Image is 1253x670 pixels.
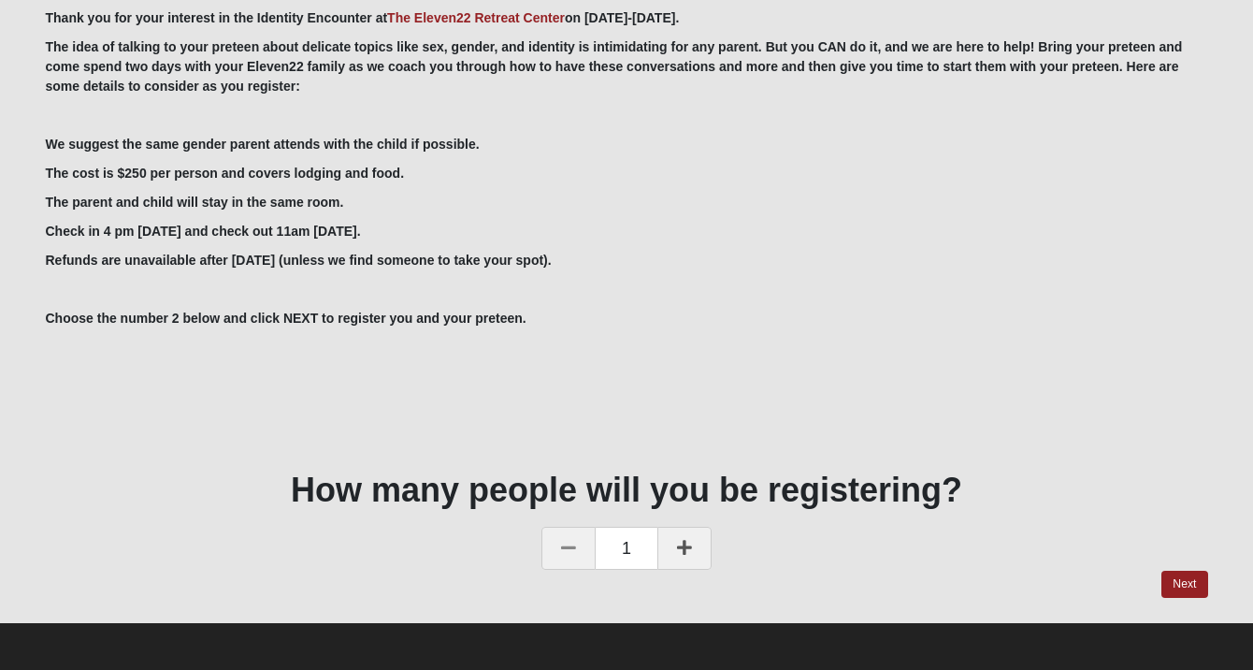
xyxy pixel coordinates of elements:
b: The parent and child will stay in the same room. [46,195,344,210]
b: Refunds are unavailable after [DATE] (unless we find someone to take your spot). [46,253,552,268]
b: The idea of talking to your preteen about delicate topics like sex, gender, and identity is intim... [46,39,1183,94]
h1: How many people will you be registering? [46,470,1208,510]
b: Check in 4 pm [DATE] and check out 11am [DATE]. [46,224,361,239]
span: 1 [596,527,657,570]
a: Next [1161,571,1207,598]
b: Choose the number 2 below and click NEXT to register you and your preteen. [46,311,526,326]
a: The Eleven22 Retreat Center [387,10,565,25]
b: Thank you for your interest in the Identity Encounter at on [DATE]-[DATE]. [46,10,680,25]
b: The cost is $250 per person and covers lodging and food. [46,166,405,181]
b: We suggest the same gender parent attends with the child if possible. [46,137,480,152]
